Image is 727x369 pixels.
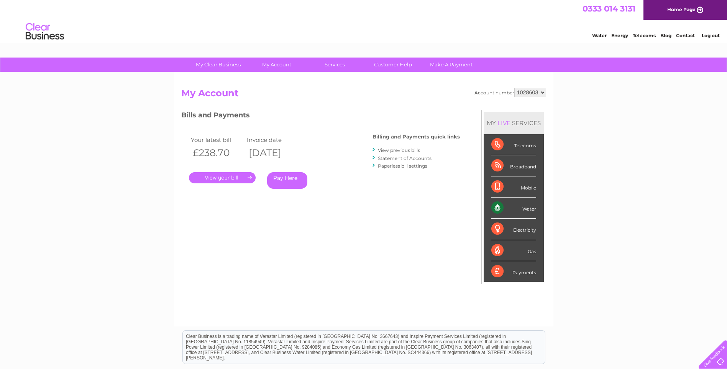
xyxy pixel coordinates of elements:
[491,219,536,240] div: Electricity
[611,33,628,38] a: Energy
[187,58,250,72] a: My Clear Business
[496,119,512,127] div: LIVE
[183,4,545,37] div: Clear Business is a trading name of Verastar Limited (registered in [GEOGRAPHIC_DATA] No. 3667643...
[189,172,256,183] a: .
[660,33,671,38] a: Blog
[361,58,425,72] a: Customer Help
[189,145,245,161] th: £238.70
[491,134,536,155] div: Telecoms
[676,33,695,38] a: Contact
[583,4,635,13] a: 0333 014 3131
[267,172,307,189] a: Pay Here
[181,88,546,102] h2: My Account
[378,155,432,161] a: Statement of Accounts
[420,58,483,72] a: Make A Payment
[592,33,607,38] a: Water
[491,261,536,282] div: Payments
[491,155,536,176] div: Broadband
[702,33,720,38] a: Log out
[25,20,64,43] img: logo.png
[378,163,427,169] a: Paperless bill settings
[181,110,460,123] h3: Bills and Payments
[491,240,536,261] div: Gas
[633,33,656,38] a: Telecoms
[484,112,544,134] div: MY SERVICES
[491,176,536,198] div: Mobile
[491,198,536,219] div: Water
[189,135,245,145] td: Your latest bill
[303,58,366,72] a: Services
[245,135,301,145] td: Invoice date
[378,147,420,153] a: View previous bills
[373,134,460,140] h4: Billing and Payments quick links
[474,88,546,97] div: Account number
[245,145,301,161] th: [DATE]
[245,58,308,72] a: My Account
